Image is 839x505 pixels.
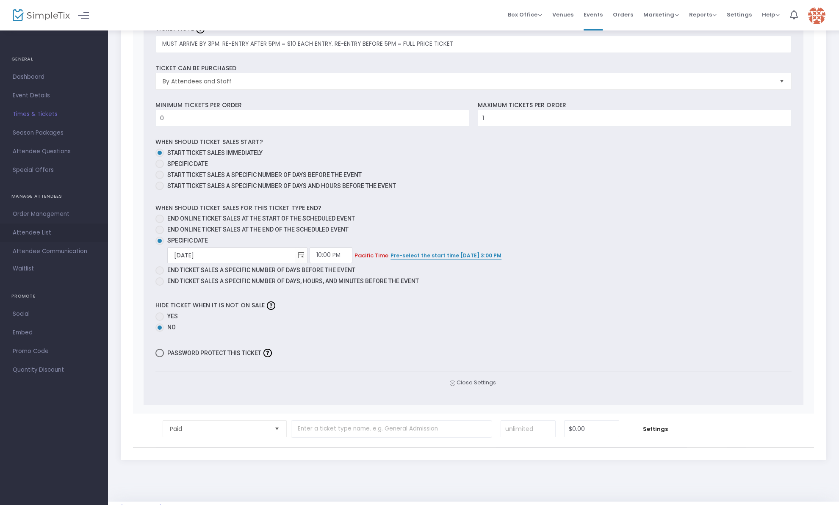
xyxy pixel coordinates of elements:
[167,348,261,358] span: Password protect this ticket
[155,138,263,146] label: When should ticket sales start?
[163,77,773,86] span: By Attendees and Staff
[643,11,679,19] span: Marketing
[310,247,352,263] input: End Time
[13,309,95,320] span: Social
[13,227,95,238] span: Attendee List
[167,171,362,178] span: Start ticket sales a specific number of days before the event
[155,101,242,110] label: Minimum tickets per order
[170,425,268,433] span: Paid
[501,421,555,437] input: unlimited
[584,4,603,25] span: Events
[13,346,95,357] span: Promo Code
[11,288,97,305] h4: PROMOTE
[776,73,788,89] button: Select
[508,11,542,19] span: Box Office
[271,421,283,437] button: Select
[155,36,792,53] input: Enter Ticket Note
[168,247,295,264] input: End Date
[263,349,272,357] img: question-mark
[354,251,388,259] span: Pacific Time
[628,425,683,433] span: Settings
[13,90,95,101] span: Event Details
[13,265,34,273] span: Waitlist
[552,4,573,25] span: Venues
[13,127,95,138] span: Season Packages
[13,72,95,83] span: Dashboard
[478,101,566,110] label: Maximum tickets per order
[167,160,208,167] span: Specific Date
[565,421,619,437] input: Price
[11,188,97,205] h4: MANAGE ATTENDEES
[727,4,752,25] span: Settings
[167,215,355,222] span: End online ticket sales at the start of the scheduled event
[167,226,349,233] span: End online ticket sales at the end of the scheduled event
[13,165,95,176] span: Special Offers
[291,420,492,438] input: Enter a ticket type name. e.g. General Admission
[267,301,275,310] img: question-mark
[167,278,419,284] span: End ticket sales a specific number of days, hours, and minutes before the event
[13,209,95,220] span: Order Management
[164,312,178,321] span: Yes
[167,149,263,156] span: Start ticket sales immediately
[167,182,396,189] span: Start ticket sales a specific number of days and hours before the event
[762,11,780,19] span: Help
[167,267,355,273] span: End ticket sales a specific number of days before the event
[155,64,236,73] label: Ticket can be purchased
[155,299,277,312] label: Hide ticket when it is not on sale
[167,237,208,244] span: Specific Date
[13,109,95,120] span: Times & Tickets
[13,364,95,375] span: Quantity Discount
[689,11,717,19] span: Reports
[164,323,176,332] span: No
[613,4,633,25] span: Orders
[155,204,321,212] label: When should ticket sales for this ticket type end?
[13,246,95,257] span: Attendee Communication
[450,378,496,387] span: Close Settings
[11,51,97,68] h4: GENERAL
[295,247,307,264] button: Toggle calendar
[13,146,95,157] span: Attendee Questions
[13,327,95,338] span: Embed
[390,252,501,259] span: Pre-select the start time [DATE] 3:00 PM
